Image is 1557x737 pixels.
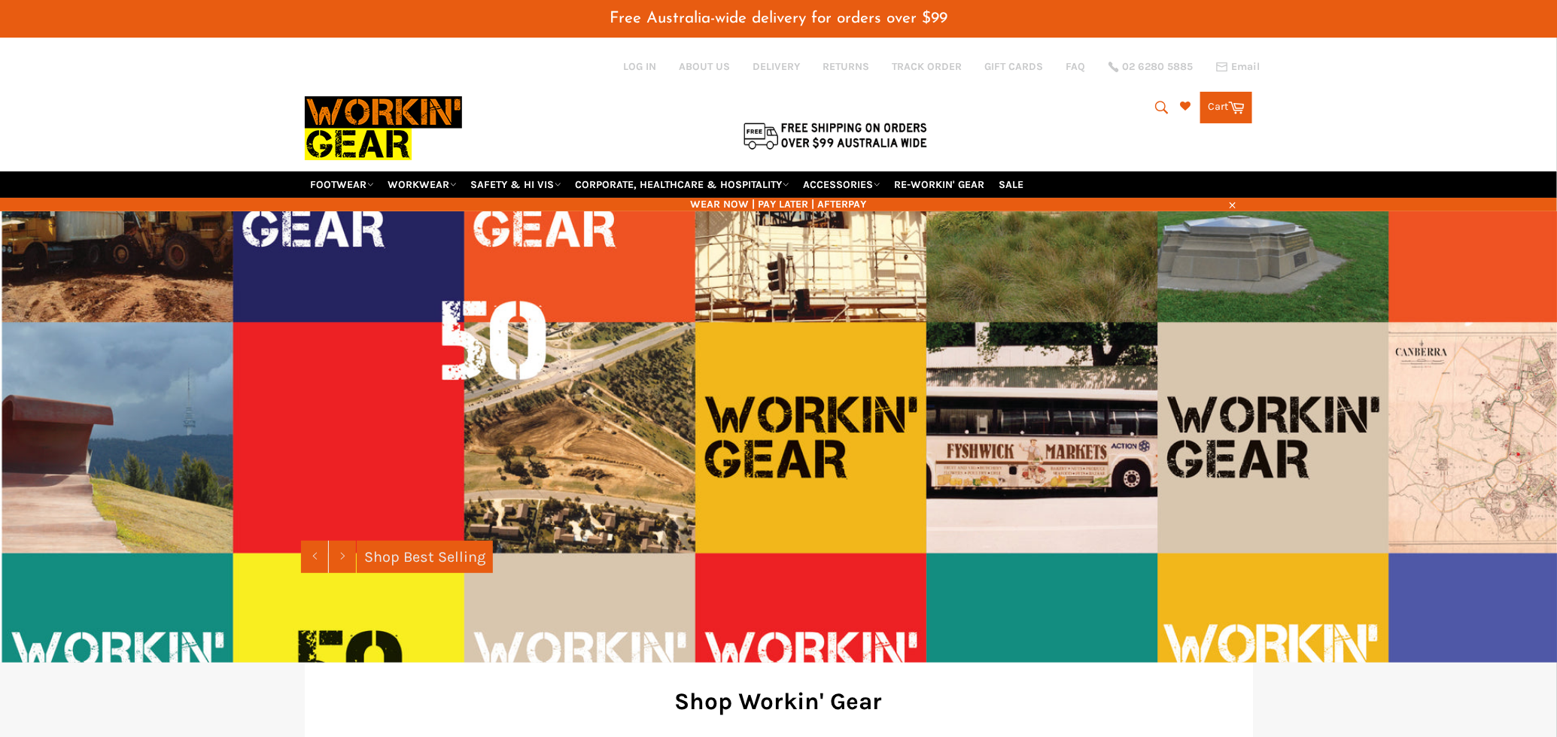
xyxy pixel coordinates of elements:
h2: Shop Workin' Gear [327,685,1230,717]
span: WEAR NOW | PAY LATER | AFTERPAY [305,197,1253,211]
a: FOOTWEAR [305,171,380,198]
a: Email [1216,61,1261,73]
a: Log in [624,60,657,73]
span: Email [1232,62,1261,72]
a: DELIVERY [753,59,801,74]
a: CORPORATE, HEALTHCARE & HOSPITALITY [570,171,795,198]
a: Cart [1200,92,1252,123]
span: Free Australia-wide delivery for orders over $99 [610,11,947,26]
a: SALE [993,171,1030,198]
a: GIFT CARDS [985,59,1044,74]
a: FAQ [1066,59,1086,74]
span: 02 6280 5885 [1123,62,1194,72]
a: RE-WORKIN' GEAR [889,171,991,198]
a: ABOUT US [680,59,731,74]
a: SAFETY & HI VIS [465,171,567,198]
a: 02 6280 5885 [1108,62,1194,72]
a: ACCESSORIES [798,171,886,198]
img: Workin Gear leaders in Workwear, Safety Boots, PPE, Uniforms. Australia's No.1 in Workwear [305,86,462,171]
a: Shop Best Selling [357,541,493,573]
img: Flat $9.95 shipping Australia wide [741,120,929,151]
a: WORKWEAR [382,171,463,198]
a: RETURNS [823,59,870,74]
a: TRACK ORDER [893,59,962,74]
